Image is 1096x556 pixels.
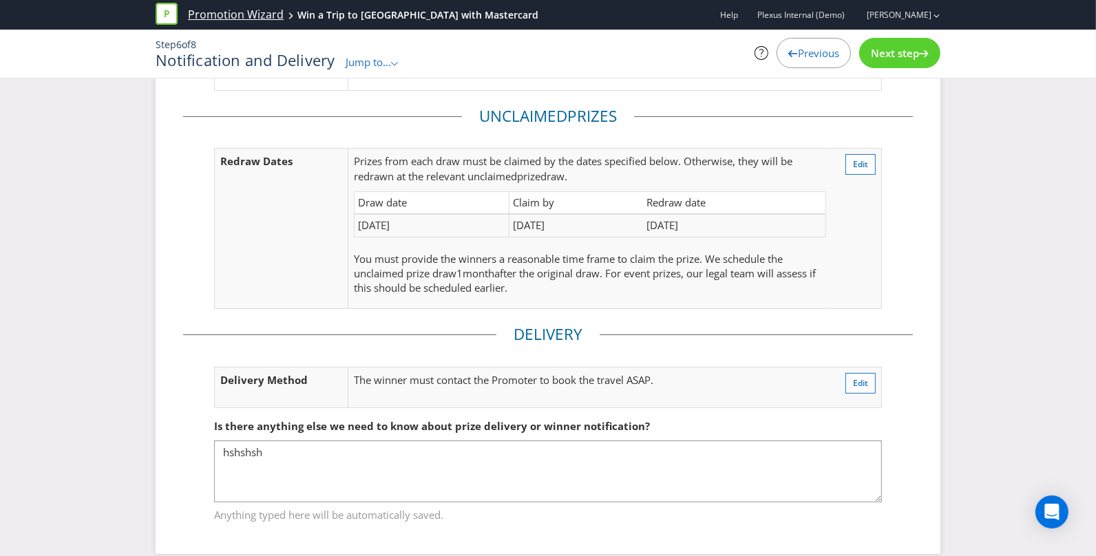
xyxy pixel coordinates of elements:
div: Win a Trip to [GEOGRAPHIC_DATA] with Mastercard [297,8,538,22]
td: Redraw Dates [215,149,348,309]
span: Edit [853,377,868,389]
span: Edit [853,158,868,170]
h1: Notification and Delivery [156,52,335,68]
span: Unclaimed [479,105,567,127]
span: Jump to... [346,55,391,69]
a: Promotion Wizard [188,7,284,23]
div: Open Intercom Messenger [1035,495,1068,528]
a: [PERSON_NAME] [853,9,931,21]
span: Prize [567,105,609,127]
span: prize [517,169,540,183]
span: Previous [798,46,839,60]
span: Is there anything else we need to know about prize delivery or winner notification? [214,419,650,433]
span: of [182,38,191,51]
td: [DATE] [643,214,826,237]
button: Edit [845,154,876,175]
span: draw. [540,169,567,183]
span: Prize [354,154,377,168]
td: Claim by [509,191,643,214]
span: s [609,105,617,127]
span: month [463,266,494,280]
td: Redraw date [643,191,826,214]
span: 8 [191,38,196,51]
span: You must provide the winners a reasonable time frame to claim the prize. We schedule the unclaime... [354,252,783,280]
textarea: hshshsh [214,440,882,502]
span: Delivery Method [220,373,308,387]
td: Draw date [354,191,509,214]
button: Edit [845,373,876,394]
a: Help [720,9,738,21]
span: 1 [456,266,463,280]
td: [DATE] [354,214,509,237]
span: Next step [871,46,919,60]
p: The winner must contact the Promoter to book the travel ASAP. [354,373,802,387]
span: s from each draw must be claimed by the dates specified below. Otherwise, they will be redrawn at... [354,154,792,182]
td: [DATE] [509,214,643,237]
legend: Delivery [496,323,600,345]
span: Step [156,38,176,51]
span: 6 [176,38,182,51]
span: Plexus Internal (Demo) [757,9,845,21]
span: Anything typed here will be automatically saved. [214,503,882,523]
span: after the original draw. For event prizes, our legal team will assess if this should be scheduled... [354,266,816,295]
